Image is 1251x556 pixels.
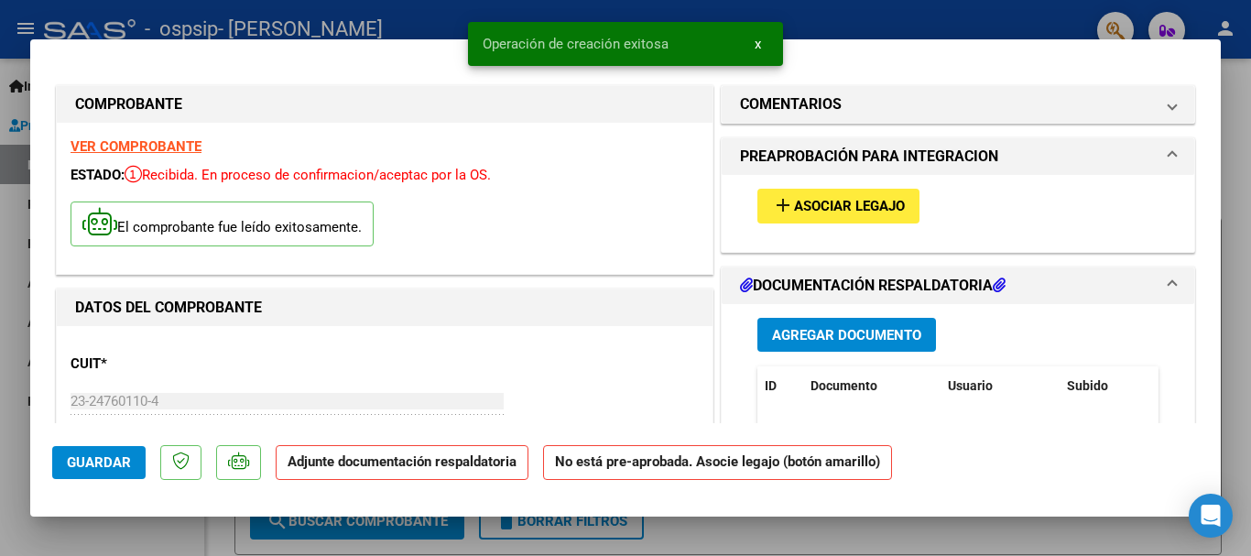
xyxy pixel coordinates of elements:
[740,93,842,115] h1: COMENTARIOS
[71,202,374,246] p: El comprobante fue leído exitosamente.
[803,366,941,406] datatable-header-cell: Documento
[772,194,794,216] mat-icon: add
[740,146,998,168] h1: PREAPROBACIÓN PARA INTEGRACION
[794,199,905,215] span: Asociar Legajo
[75,299,262,316] strong: DATOS DEL COMPROBANTE
[543,445,892,481] strong: No está pre-aprobada. Asocie legajo (botón amarillo)
[757,318,936,352] button: Agregar Documento
[765,378,777,393] span: ID
[1151,366,1243,406] datatable-header-cell: Acción
[67,454,131,471] span: Guardar
[71,167,125,183] span: ESTADO:
[71,138,201,155] a: VER COMPROBANTE
[755,36,761,52] span: x
[772,327,921,343] span: Agregar Documento
[722,138,1194,175] mat-expansion-panel-header: PREAPROBACIÓN PARA INTEGRACION
[483,35,669,53] span: Operación de creación exitosa
[941,366,1060,406] datatable-header-cell: Usuario
[125,167,491,183] span: Recibida. En proceso de confirmacion/aceptac por la OS.
[722,175,1194,251] div: PREAPROBACIÓN PARA INTEGRACION
[71,354,259,375] p: CUIT
[757,366,803,406] datatable-header-cell: ID
[52,446,146,479] button: Guardar
[75,95,182,113] strong: COMPROBANTE
[1189,494,1233,538] div: Open Intercom Messenger
[740,275,1006,297] h1: DOCUMENTACIÓN RESPALDATORIA
[288,453,517,470] strong: Adjunte documentación respaldatoria
[757,189,919,223] button: Asociar Legajo
[948,378,993,393] span: Usuario
[722,267,1194,304] mat-expansion-panel-header: DOCUMENTACIÓN RESPALDATORIA
[722,86,1194,123] mat-expansion-panel-header: COMENTARIOS
[1067,378,1108,393] span: Subido
[810,378,877,393] span: Documento
[740,27,776,60] button: x
[1060,366,1151,406] datatable-header-cell: Subido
